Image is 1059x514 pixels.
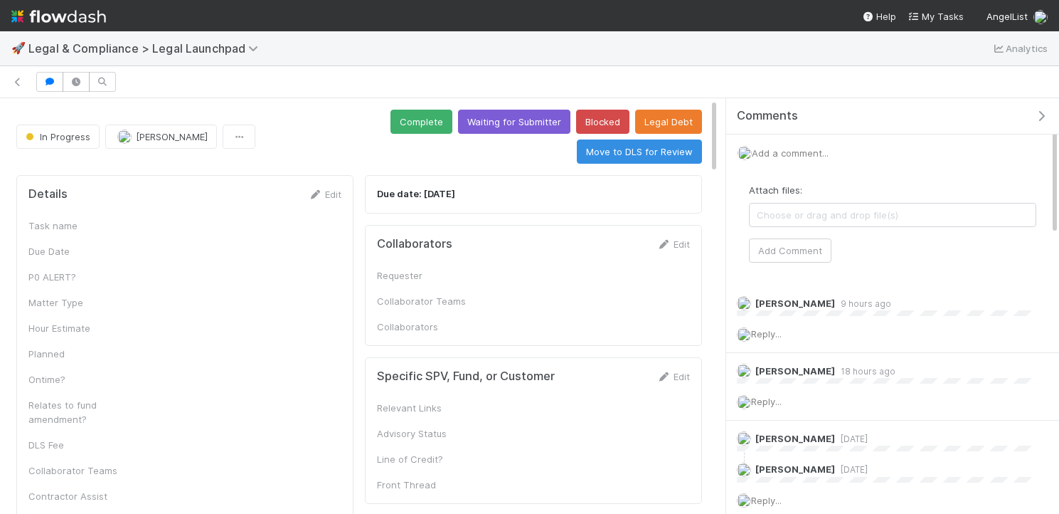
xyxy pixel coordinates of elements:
a: My Tasks [908,9,964,23]
a: Edit [308,189,341,200]
a: Edit [656,238,690,250]
button: Waiting for Submitter [458,110,570,134]
span: Legal & Compliance > Legal Launchpad [28,41,265,56]
div: Front Thread [377,478,484,492]
span: 9 hours ago [835,298,891,309]
span: AngelList [986,11,1028,22]
h5: Collaborators [377,237,452,251]
img: avatar_0b1dbcb8-f701-47e0-85bc-d79ccc0efe6c.png [737,296,751,310]
button: [PERSON_NAME] [105,125,217,149]
span: [PERSON_NAME] [755,365,835,377]
span: Reply... [751,396,782,407]
span: Reply... [751,495,782,506]
a: Edit [656,371,690,382]
button: In Progress [16,125,100,149]
span: Choose or drag and drop file(s) [750,204,1036,226]
span: [PERSON_NAME] [755,298,835,309]
img: logo-inverted-e16ddd16eac7371096b0.svg [11,4,106,28]
span: Add a comment... [752,147,829,159]
h5: Specific SPV, Fund, or Customer [377,369,555,384]
span: Reply... [751,328,782,340]
img: avatar_0b1dbcb8-f701-47e0-85bc-d79ccc0efe6c.png [737,395,751,409]
img: avatar_0b1dbcb8-f701-47e0-85bc-d79ccc0efe6c.png [117,130,132,144]
div: Advisory Status [377,426,484,441]
div: Ontime? [28,372,135,387]
div: Due Date [28,244,135,258]
span: [DATE] [835,434,868,444]
div: Planned [28,347,135,361]
img: avatar_0b1dbcb8-f701-47e0-85bc-d79ccc0efe6c.png [737,493,751,508]
button: Blocked [576,110,629,134]
span: My Tasks [908,11,964,22]
img: avatar_0b1dbcb8-f701-47e0-85bc-d79ccc0efe6c.png [737,327,751,342]
span: [PERSON_NAME] [755,433,835,444]
span: In Progress [23,131,90,142]
span: [PERSON_NAME] [755,463,835,475]
div: Line of Credit? [377,452,484,466]
span: [DATE] [835,464,868,475]
div: Contractor Assist [28,489,135,503]
img: avatar_0b1dbcb8-f701-47e0-85bc-d79ccc0efe6c.png [738,146,752,160]
img: avatar_0b1dbcb8-f701-47e0-85bc-d79ccc0efe6c.png [1033,10,1048,24]
button: Complete [390,110,452,134]
div: Relevant Links [377,401,484,415]
div: Hour Estimate [28,321,135,335]
span: Comments [737,109,798,123]
div: Requester [377,268,484,283]
div: Task name [28,219,135,233]
div: P0 ALERT? [28,270,135,284]
h5: Details [28,187,68,201]
a: Analytics [991,40,1048,57]
span: 🚀 [11,42,26,54]
img: avatar_0b1dbcb8-f701-47e0-85bc-d79ccc0efe6c.png [737,431,751,446]
img: avatar_0b1dbcb8-f701-47e0-85bc-d79ccc0efe6c.png [737,364,751,378]
span: [PERSON_NAME] [136,131,208,142]
strong: Due date: [DATE] [377,188,455,199]
img: avatar_462714f4-64db-4129-b9df-50d7d164b9fc.png [737,463,751,477]
div: DLS Fee [28,438,135,452]
div: Relates to fund amendment? [28,398,135,426]
button: Legal Debt [635,110,702,134]
div: Collaborators [377,320,484,334]
div: Collaborator Teams [377,294,484,308]
button: Add Comment [749,238,831,263]
div: Help [862,9,896,23]
label: Attach files: [749,183,802,197]
span: 18 hours ago [835,366,895,377]
button: Move to DLS for Review [577,140,702,164]
div: Matter Type [28,295,135,310]
div: Collaborator Teams [28,463,135,478]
